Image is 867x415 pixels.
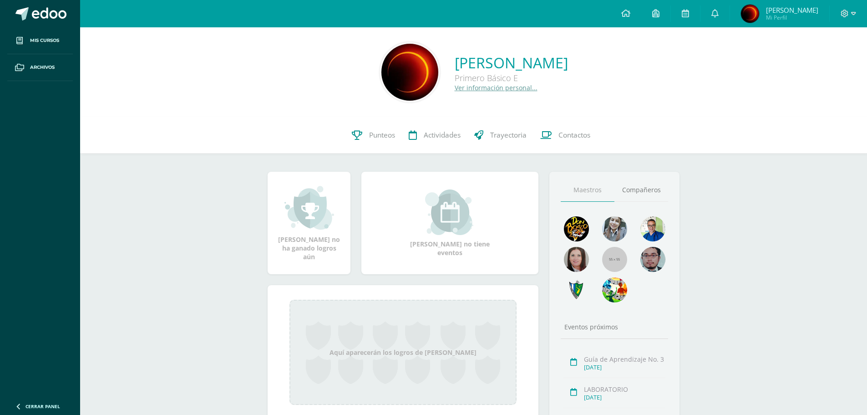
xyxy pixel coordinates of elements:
[7,54,73,81] a: Archivos
[561,179,614,202] a: Maestros
[381,44,438,101] img: 8c759790ae34c288d851faeae75dd4b6.png
[405,190,496,257] div: [PERSON_NAME] no tiene eventos
[455,72,568,83] div: Primero Básico E
[289,300,517,405] div: Aquí aparecerán los logros de [PERSON_NAME]
[7,27,73,54] a: Mis cursos
[284,185,334,231] img: achievement_small.png
[584,385,665,394] div: LABORATORIO
[766,14,818,21] span: Mi Perfil
[564,277,589,302] img: 7cab5f6743d087d6deff47ee2e57ce0d.png
[455,83,537,92] a: Ver información personal...
[558,130,590,140] span: Contactos
[614,179,668,202] a: Compañeros
[602,277,627,302] img: a43eca2235894a1cc1b3d6ce2f11d98a.png
[402,117,467,154] a: Actividades
[455,53,568,72] a: [PERSON_NAME]
[277,185,341,261] div: [PERSON_NAME] no ha ganado logros aún
[345,117,402,154] a: Punteos
[640,247,665,272] img: d0e54f245e8330cebada5b5b95708334.png
[490,130,527,140] span: Trayectoria
[425,190,475,235] img: event_small.png
[30,37,59,44] span: Mis cursos
[741,5,759,23] img: 356f35e1342121e0f3f79114633ea786.png
[25,403,60,410] span: Cerrar panel
[424,130,461,140] span: Actividades
[30,64,55,71] span: Archivos
[533,117,597,154] a: Contactos
[564,216,589,241] img: 29fc2a48271e3f3676cb2cb292ff2552.png
[561,323,668,331] div: Eventos próximos
[766,5,818,15] span: [PERSON_NAME]
[564,247,589,272] img: 67c3d6f6ad1c930a517675cdc903f95f.png
[584,364,665,371] div: [DATE]
[369,130,395,140] span: Punteos
[584,355,665,364] div: Guía de Aprendizaje No. 3
[640,216,665,241] img: 10741f48bcca31577cbcd80b61dad2f3.png
[584,394,665,401] div: [DATE]
[602,247,627,272] img: 55x55
[467,117,533,154] a: Trayectoria
[602,216,627,241] img: 45bd7986b8947ad7e5894cbc9b781108.png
